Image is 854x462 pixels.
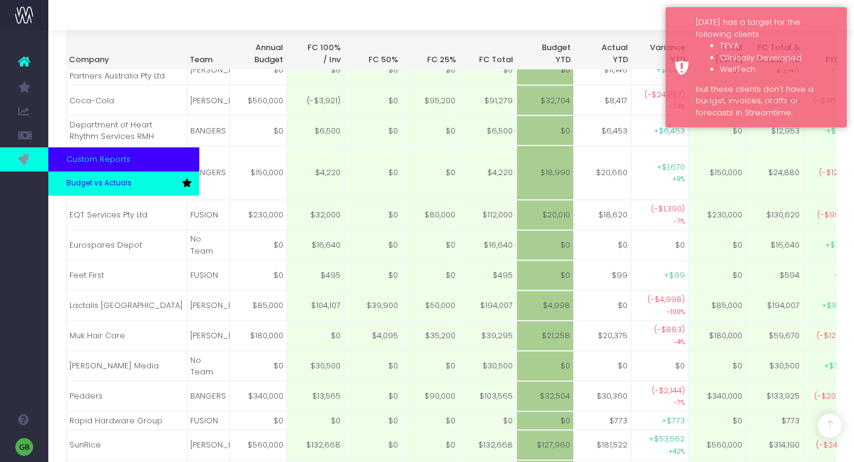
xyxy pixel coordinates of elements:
td: $0 [516,115,574,146]
td: $99 [574,260,631,290]
td: $0 [631,230,689,260]
td: $50,000 [402,290,459,321]
th: FC 100%/ Inv: activate to sort column ascending [286,27,344,69]
td: $560,000 [230,85,287,115]
td: $59,670 [746,321,803,351]
td: $560,000 [689,430,746,460]
td: [PERSON_NAME] [187,430,230,460]
span: (-$24,287) [644,89,685,101]
span: (-$1,390) [651,203,685,215]
td: $16,640 [459,230,516,260]
td: $4,220 [287,146,344,199]
td: $80,000 [402,200,459,230]
td: DuluxGroup ([GEOGRAPHIC_DATA]) Pty Limited T/As Pental Cleaning Products [66,146,187,199]
td: $103,565 [459,381,516,411]
td: (-$3,921) [287,85,344,115]
td: $39,295 [459,321,516,351]
td: $230,000 [230,200,287,230]
td: $30,500 [287,351,344,381]
td: [PERSON_NAME] [187,85,230,115]
td: No Team [187,230,230,260]
td: $180,000 [230,321,287,351]
td: $12,953 [746,115,803,146]
td: $773 [746,411,803,430]
td: $773 [574,411,631,430]
td: $0 [344,381,402,411]
td: $0 [230,411,287,430]
td: $130,620 [746,200,803,230]
td: $91,279 [459,85,516,115]
td: $104,107 [287,290,344,321]
td: Feet First [66,260,187,290]
small: -7% [673,396,685,407]
td: $6,453 [574,115,631,146]
td: $0 [230,351,287,381]
td: $340,000 [689,381,746,411]
td: $133,925 [746,381,803,411]
td: Coca-Cola [66,85,187,115]
td: $0 [516,260,574,290]
td: $0 [459,411,516,430]
td: Muk Hair Care [66,321,187,351]
td: $32,000 [287,200,344,230]
td: Department of Heart Rhythm Services RMH [66,115,187,146]
span: Custom Reports [66,153,130,165]
td: $314,190 [746,430,803,460]
td: $20,660 [574,146,631,199]
td: FUSION [187,200,230,230]
td: $32,704 [516,85,574,115]
td: $16,640 [746,230,803,260]
span: +$1,670 [657,161,685,173]
td: $0 [689,260,746,290]
td: $90,000 [402,381,459,411]
td: $20,375 [574,321,631,351]
th: BudgetYTD: activate to sort column ascending [516,27,574,69]
span: (-$4,998) [647,294,685,306]
td: BANGERS [187,115,230,146]
td: $0 [516,411,574,430]
td: $0 [344,430,402,460]
td: $0 [402,430,459,460]
td: $0 [344,260,402,290]
td: [PERSON_NAME] [187,321,230,351]
td: $132,668 [459,430,516,460]
td: $4,220 [459,146,516,199]
td: $6,500 [287,115,344,146]
td: $0 [287,411,344,430]
span: +$6,453 [653,125,685,137]
td: $194,007 [459,290,516,321]
td: $0 [689,115,746,146]
span: (-$2,144) [652,385,685,397]
td: $0 [287,321,344,351]
td: $32,504 [516,381,574,411]
th: FC Total: activate to sort column ascending [459,27,516,69]
td: $127,960 [516,430,574,460]
small: -100% [667,306,685,316]
td: $95,200 [402,85,459,115]
td: $16,640 [287,230,344,260]
td: Pedders [66,381,187,411]
td: $340,000 [230,381,287,411]
td: $594 [746,260,803,290]
td: $495 [287,260,344,290]
td: $0 [689,230,746,260]
td: $6,500 [459,115,516,146]
td: BANGERS [187,146,230,199]
td: Eurospares Depot [66,230,187,260]
td: $150,000 [230,146,287,199]
td: $560,000 [230,430,287,460]
td: BANGERS [187,381,230,411]
small: -4% [673,336,685,347]
th: ActualYTD: activate to sort column ascending [574,27,631,69]
div: [DATE] has a target for the following clients but these clients don't have a budget, invoices, dr... [696,16,838,118]
th: Annual Budget: activate to sort column ascending [229,27,286,69]
td: FUSION [187,260,230,290]
td: $39,900 [344,290,402,321]
td: $0 [344,146,402,199]
span: +$99 [664,269,685,281]
li: WellTech [720,63,838,75]
td: Rapid Hardware Group [66,411,187,430]
small: +9% [672,173,685,184]
li: Clinically Developed [720,52,838,64]
td: $30,500 [459,351,516,381]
